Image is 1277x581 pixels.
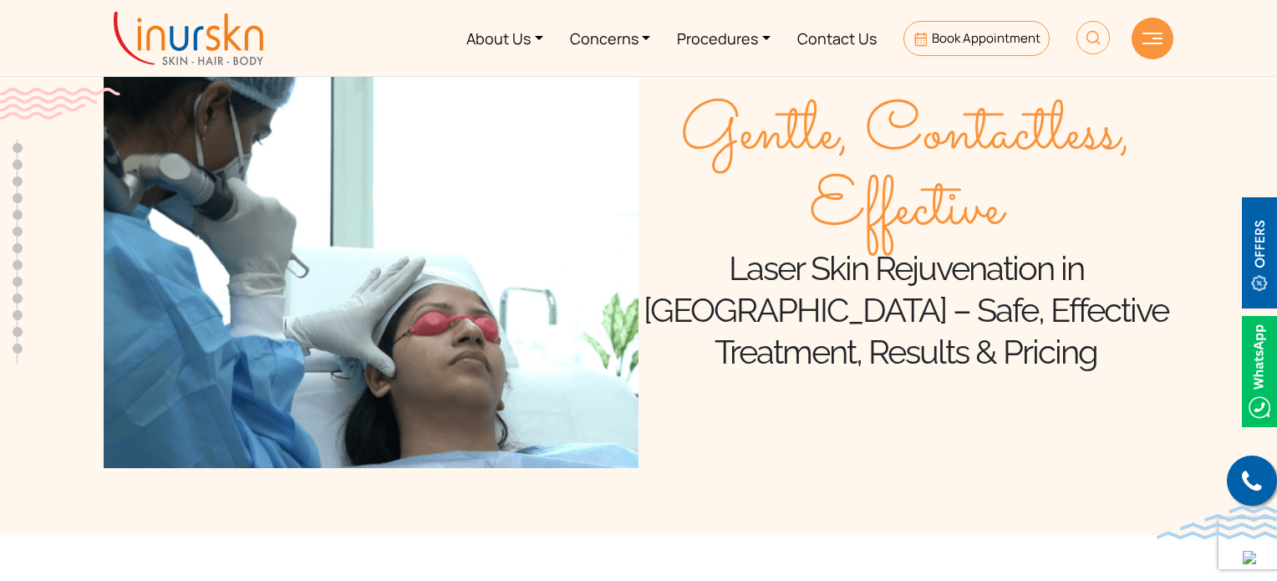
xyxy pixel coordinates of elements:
[453,7,557,69] a: About Us
[114,12,263,65] img: inurskn-logo
[1243,551,1256,564] img: up-blue-arrow.svg
[958,411,976,421] img: orange-arrow
[1157,506,1277,539] img: bluewave
[1242,316,1277,427] img: Whatsappicon
[784,7,890,69] a: Contact Us
[1076,21,1110,54] img: HeaderSearch
[664,7,784,69] a: Procedures
[638,97,1173,247] span: Gentle, Contactless, Effective
[1142,33,1163,44] img: hamLine.svg
[1242,197,1277,308] img: offerBt
[557,7,664,69] a: Concerns
[822,396,999,433] a: Book Appointmentorange-arrow
[638,247,1173,373] h1: Laser Skin Rejuvenation in [GEOGRAPHIC_DATA] – Safe, Effective Treatment, Results & Pricing
[844,407,976,422] span: Book Appointment
[1242,360,1277,379] a: Whatsappicon
[932,29,1040,47] span: Book Appointment
[903,21,1050,56] a: Book Appointment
